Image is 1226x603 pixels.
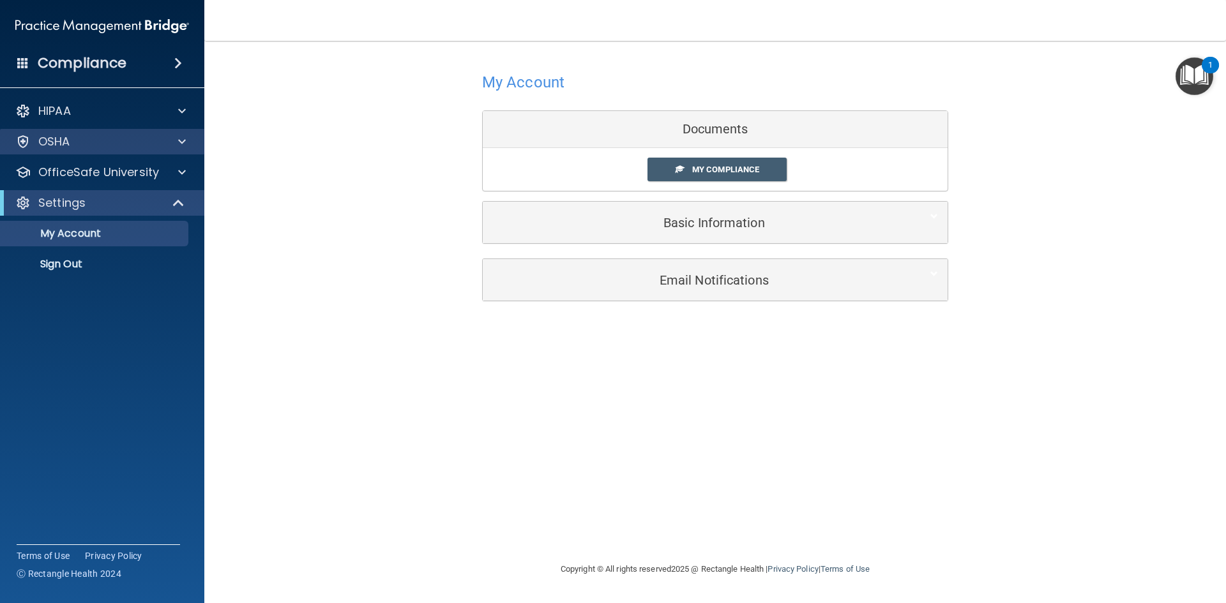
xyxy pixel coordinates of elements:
[492,265,938,294] a: Email Notifications
[15,195,185,211] a: Settings
[692,165,759,174] span: My Compliance
[482,74,564,91] h4: My Account
[482,549,948,590] div: Copyright © All rights reserved 2025 @ Rectangle Health | |
[17,549,70,562] a: Terms of Use
[17,567,121,580] span: Ⓒ Rectangle Health 2024
[38,195,86,211] p: Settings
[15,134,186,149] a: OSHA
[492,273,899,287] h5: Email Notifications
[15,103,186,119] a: HIPAA
[8,227,183,240] p: My Account
[38,134,70,149] p: OSHA
[492,208,938,237] a: Basic Information
[85,549,142,562] a: Privacy Policy
[1176,57,1213,95] button: Open Resource Center, 1 new notification
[15,13,189,39] img: PMB logo
[1208,65,1213,82] div: 1
[492,216,899,230] h5: Basic Information
[768,564,818,574] a: Privacy Policy
[821,564,870,574] a: Terms of Use
[8,258,183,271] p: Sign Out
[38,54,126,72] h4: Compliance
[38,165,159,180] p: OfficeSafe University
[15,165,186,180] a: OfficeSafe University
[38,103,71,119] p: HIPAA
[483,111,948,148] div: Documents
